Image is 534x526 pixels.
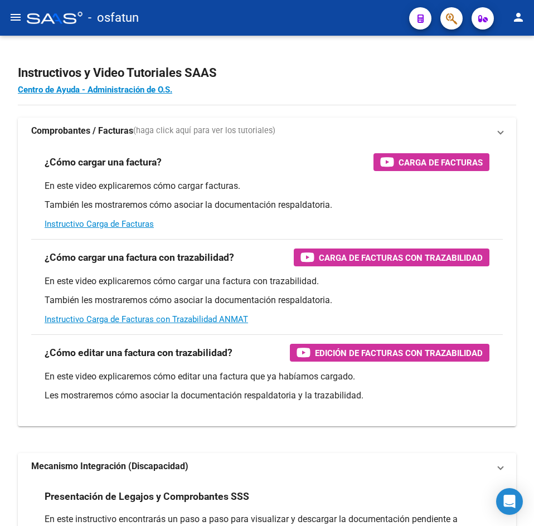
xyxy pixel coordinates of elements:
[512,11,525,24] mat-icon: person
[18,118,516,144] mat-expansion-panel-header: Comprobantes / Facturas(haga click aquí para ver los tutoriales)
[399,155,483,169] span: Carga de Facturas
[373,153,489,171] button: Carga de Facturas
[45,389,489,402] p: Les mostraremos cómo asociar la documentación respaldatoria y la trazabilidad.
[18,85,172,95] a: Centro de Ayuda - Administración de O.S.
[315,346,483,360] span: Edición de Facturas con Trazabilidad
[88,6,139,30] span: - osfatun
[31,460,188,473] strong: Mecanismo Integración (Discapacidad)
[45,219,154,229] a: Instructivo Carga de Facturas
[18,453,516,480] mat-expansion-panel-header: Mecanismo Integración (Discapacidad)
[31,125,133,137] strong: Comprobantes / Facturas
[45,345,232,361] h3: ¿Cómo editar una factura con trazabilidad?
[45,371,489,383] p: En este video explicaremos cómo editar una factura que ya habíamos cargado.
[45,250,234,265] h3: ¿Cómo cargar una factura con trazabilidad?
[319,251,483,265] span: Carga de Facturas con Trazabilidad
[45,154,162,170] h3: ¿Cómo cargar una factura?
[45,199,489,211] p: También les mostraremos cómo asociar la documentación respaldatoria.
[496,488,523,515] div: Open Intercom Messenger
[294,249,489,266] button: Carga de Facturas con Trazabilidad
[9,11,22,24] mat-icon: menu
[45,489,249,504] h3: Presentación de Legajos y Comprobantes SSS
[45,294,489,306] p: También les mostraremos cómo asociar la documentación respaldatoria.
[45,275,489,288] p: En este video explicaremos cómo cargar una factura con trazabilidad.
[133,125,275,137] span: (haga click aquí para ver los tutoriales)
[18,62,516,84] h2: Instructivos y Video Tutoriales SAAS
[18,144,516,426] div: Comprobantes / Facturas(haga click aquí para ver los tutoriales)
[45,314,248,324] a: Instructivo Carga de Facturas con Trazabilidad ANMAT
[290,344,489,362] button: Edición de Facturas con Trazabilidad
[45,180,489,192] p: En este video explicaremos cómo cargar facturas.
